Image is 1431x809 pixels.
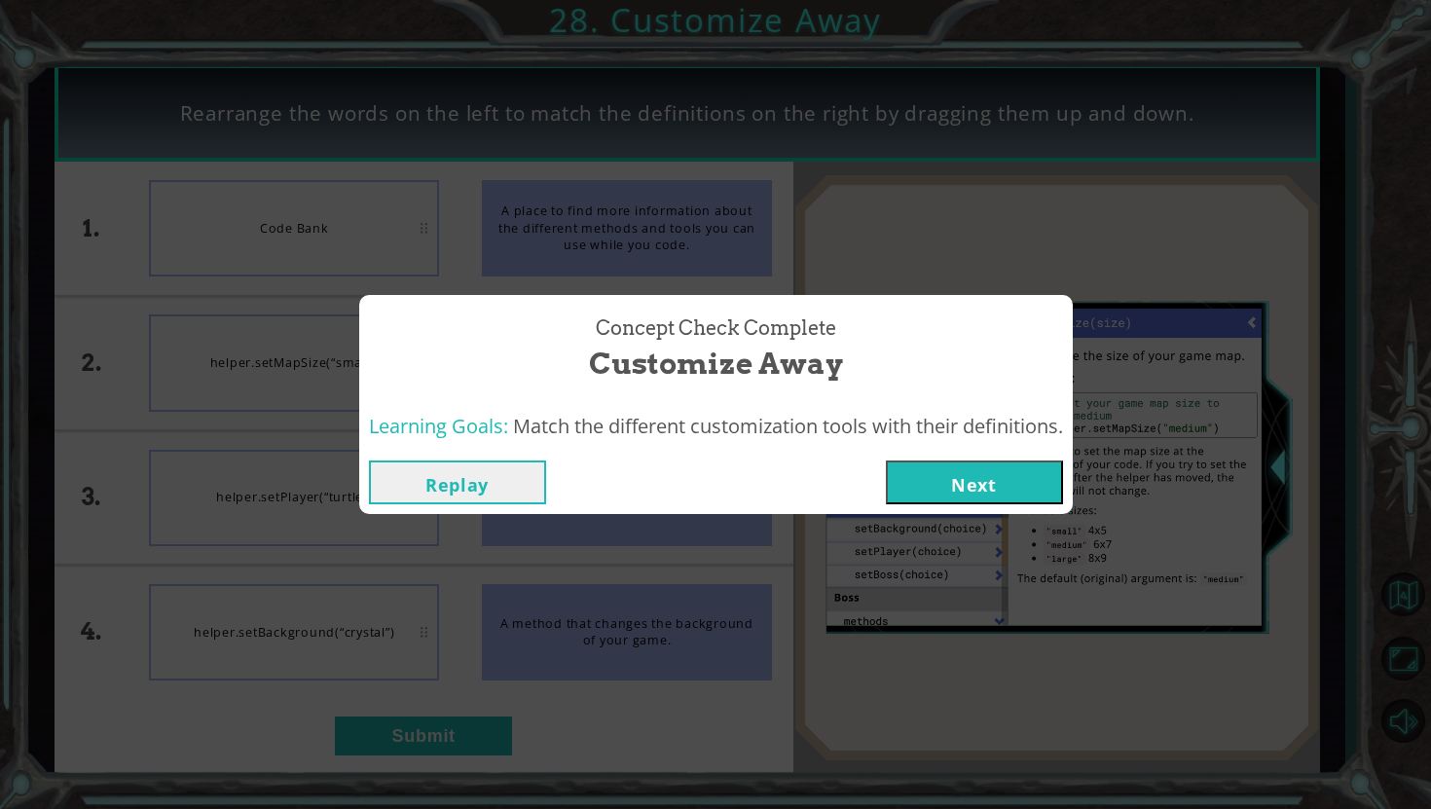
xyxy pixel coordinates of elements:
[369,460,546,504] button: Replay
[886,460,1063,504] button: Next
[369,413,508,439] span: Learning Goals:
[589,343,843,385] span: Customize Away
[513,413,1063,439] span: Match the different customization tools with their definitions.
[596,314,836,343] span: Concept Check Complete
